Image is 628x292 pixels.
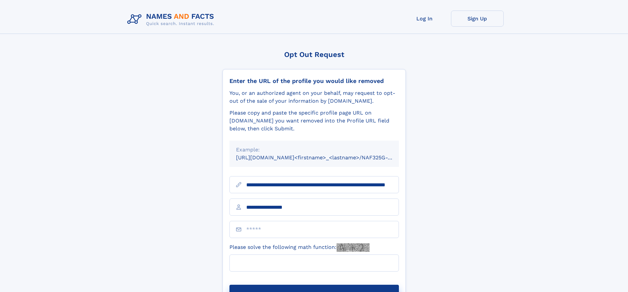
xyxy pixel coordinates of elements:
[229,77,399,85] div: Enter the URL of the profile you would like removed
[398,11,451,27] a: Log In
[229,243,370,252] label: Please solve the following math function:
[236,154,411,161] small: [URL][DOMAIN_NAME]<firstname>_<lastname>/NAF325G-xxxxxxxx
[236,146,392,154] div: Example:
[223,50,406,59] div: Opt Out Request
[125,11,220,28] img: Logo Names and Facts
[229,109,399,133] div: Please copy and paste the specific profile page URL on [DOMAIN_NAME] you want removed into the Pr...
[451,11,504,27] a: Sign Up
[229,89,399,105] div: You, or an authorized agent on your behalf, may request to opt-out of the sale of your informatio...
